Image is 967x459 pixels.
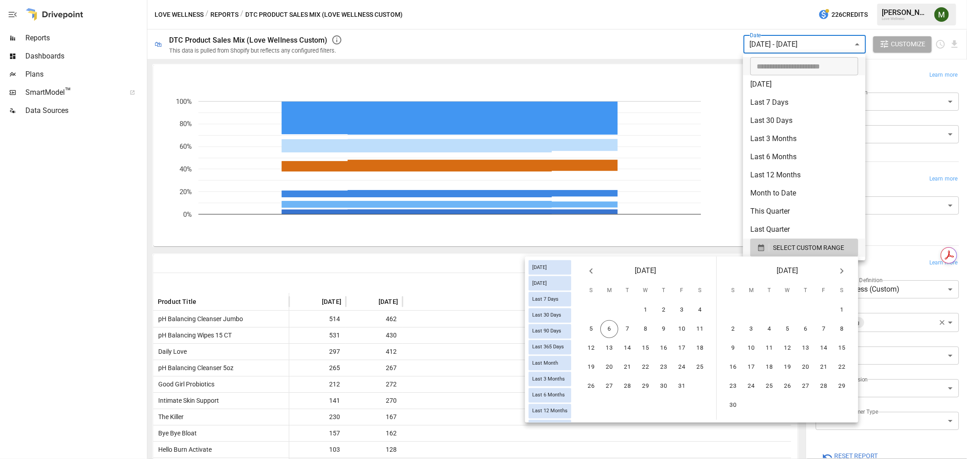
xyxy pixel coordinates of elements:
button: 30 [724,396,742,415]
span: SELECT CUSTOM RANGE [773,242,844,254]
button: 14 [618,339,637,357]
span: Wednesday [779,282,796,300]
li: Last 6 Months [743,148,865,166]
button: 6 [600,320,618,338]
li: Last 30 Days [743,112,865,130]
button: 18 [760,358,778,376]
li: This Quarter [743,202,865,220]
span: Sunday [583,282,599,300]
button: 13 [797,339,815,357]
button: 31 [673,377,691,396]
span: Tuesday [761,282,777,300]
button: 22 [637,358,655,376]
div: Last 7 Days [529,292,571,307]
span: Monday [743,282,759,300]
button: 28 [815,377,833,396]
button: 3 [673,301,691,319]
button: Previous month [582,262,600,280]
button: 16 [724,358,742,376]
span: Last 30 Days [529,313,565,318]
button: 26 [778,377,797,396]
button: 15 [833,339,851,357]
button: 25 [691,358,709,376]
button: 10 [673,320,691,338]
button: 7 [815,320,833,338]
button: 13 [600,339,618,357]
button: 10 [742,339,760,357]
button: 8 [833,320,851,338]
button: 21 [815,358,833,376]
button: 9 [724,339,742,357]
button: 12 [582,339,600,357]
span: Last Month [529,360,562,366]
button: 7 [618,320,637,338]
span: Friday [674,282,690,300]
div: Last 365 Days [529,340,571,354]
button: 24 [673,358,691,376]
span: Wednesday [637,282,654,300]
span: Last 365 Days [529,344,568,350]
button: 2 [724,320,742,338]
button: 4 [691,301,709,319]
span: [DATE] [529,280,550,286]
button: 19 [778,358,797,376]
button: 27 [600,377,618,396]
button: SELECT CUSTOM RANGE [750,239,858,257]
span: Monday [601,282,617,300]
span: Last 3 Months [529,376,569,382]
div: Last 3 Months [529,372,571,386]
span: Sunday [725,282,741,300]
button: 1 [637,301,655,319]
span: [DATE] [777,265,798,278]
button: 21 [618,358,637,376]
button: 29 [833,377,851,396]
li: Last 3 Months [743,130,865,148]
span: Friday [816,282,832,300]
button: 17 [742,358,760,376]
button: 26 [582,377,600,396]
div: Last 6 Months [529,388,571,402]
div: [DATE] [529,276,571,291]
span: Tuesday [619,282,636,300]
button: 23 [655,358,673,376]
button: 20 [600,358,618,376]
button: 2 [655,301,673,319]
span: Saturday [692,282,708,300]
button: 24 [742,377,760,396]
button: 27 [797,377,815,396]
div: Last 90 Days [529,324,571,338]
button: 5 [778,320,797,338]
div: Last Month [529,356,571,371]
div: [DATE] [529,260,571,275]
span: Last 7 Days [529,296,562,302]
button: 29 [637,377,655,396]
button: 3 [742,320,760,338]
li: [DATE] [743,75,865,93]
button: 23 [724,377,742,396]
span: [DATE] [529,264,550,270]
button: 17 [673,339,691,357]
span: Last 6 Months [529,392,569,398]
button: 19 [582,358,600,376]
button: 22 [833,358,851,376]
button: 8 [637,320,655,338]
button: 18 [691,339,709,357]
button: 11 [691,320,709,338]
button: 9 [655,320,673,338]
button: 11 [760,339,778,357]
button: 28 [618,377,637,396]
span: Thursday [797,282,814,300]
button: 25 [760,377,778,396]
li: Last 7 Days [743,93,865,112]
button: Next month [833,262,851,280]
button: 30 [655,377,673,396]
div: Last 30 Days [529,308,571,322]
button: 15 [637,339,655,357]
button: 14 [815,339,833,357]
button: 1 [833,301,851,319]
span: [DATE] [635,265,656,278]
button: 5 [582,320,600,338]
span: Saturday [834,282,850,300]
li: Last 12 Months [743,166,865,184]
button: 16 [655,339,673,357]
